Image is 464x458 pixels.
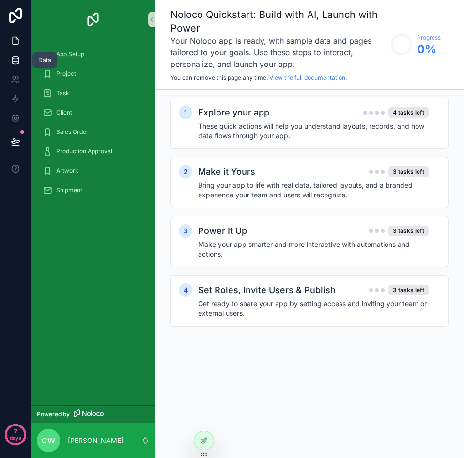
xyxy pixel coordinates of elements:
[170,8,386,35] h1: Noloco Quickstart: Build with AI, Launch with Power
[37,181,149,199] a: Shipment
[37,162,149,180] a: Artwork
[14,427,17,437] p: 7
[68,436,124,445] p: [PERSON_NAME]
[10,431,21,444] p: days
[56,128,89,136] span: Sales Order
[56,147,112,155] span: Production Approval
[269,74,347,81] a: View the full documentation.
[37,84,149,102] a: Task
[31,405,155,423] a: Powered by
[37,123,149,141] a: Sales Order
[56,89,69,97] span: Task
[37,104,149,121] a: Client
[56,70,76,78] span: Project
[37,410,70,418] span: Powered by
[37,65,149,82] a: Project
[85,12,101,27] img: App logo
[56,109,72,116] span: Client
[31,39,155,212] div: scrollable content
[56,186,82,194] span: Shipment
[170,35,386,70] h3: Your Noloco app is ready, with sample data and pages tailored to your goals. Use these steps to i...
[56,50,84,58] span: App Setup
[417,42,441,57] span: 0 %
[170,74,268,81] span: You can remove this page any time.
[38,56,51,64] div: Data
[37,46,149,63] a: App Setup
[42,435,55,446] span: CW
[37,143,149,160] a: Production Approval
[417,34,441,42] span: Progress
[56,167,78,175] span: Artwork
